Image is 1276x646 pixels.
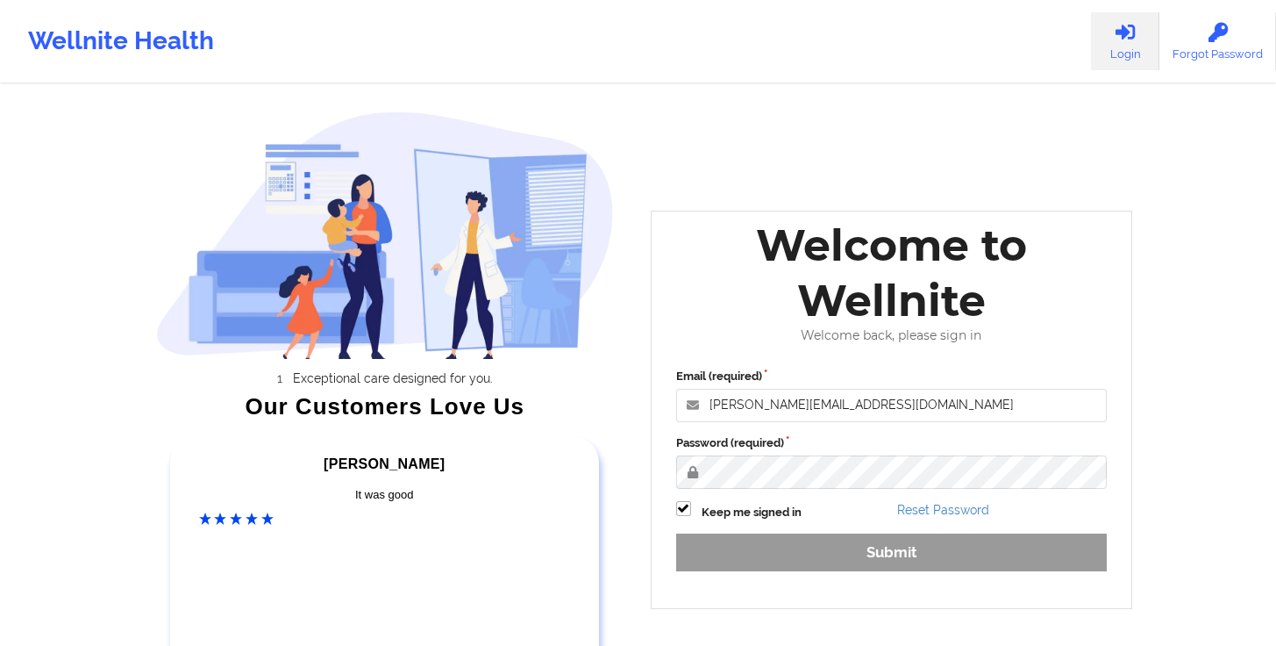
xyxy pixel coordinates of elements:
[324,456,445,471] span: [PERSON_NAME]
[702,504,802,521] label: Keep me signed in
[676,368,1108,385] label: Email (required)
[199,486,571,504] div: It was good
[156,398,614,415] div: Our Customers Love Us
[172,371,614,385] li: Exceptional care designed for you.
[897,503,989,517] a: Reset Password
[156,111,614,359] img: wellnite-auth-hero_200.c722682e.png
[664,218,1120,328] div: Welcome to Wellnite
[676,389,1108,422] input: Email address
[1159,12,1276,70] a: Forgot Password
[664,328,1120,343] div: Welcome back, please sign in
[1091,12,1159,70] a: Login
[676,434,1108,452] label: Password (required)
